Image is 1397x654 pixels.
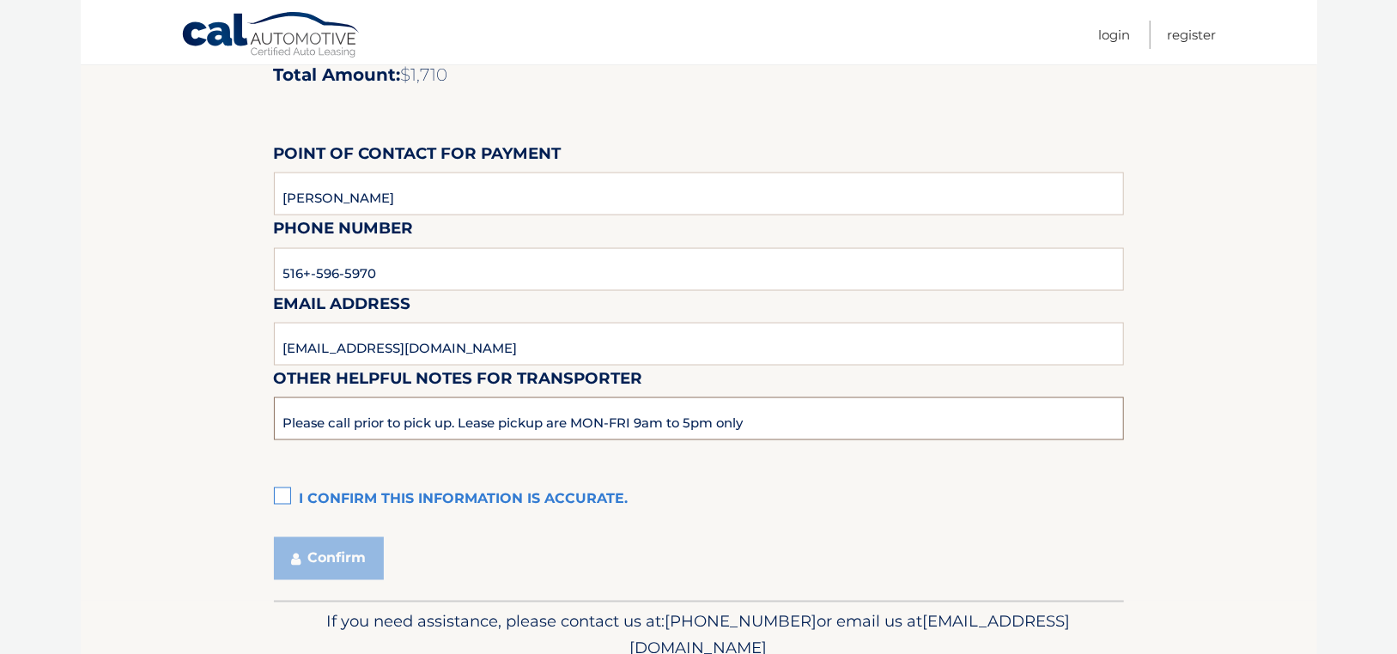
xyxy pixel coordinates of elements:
h2: Total Amount: [274,64,1124,86]
label: Other helpful notes for transporter [274,366,643,397]
button: Confirm [274,537,384,580]
label: Point of Contact for Payment [274,141,562,173]
label: Email Address [274,291,411,323]
span: [PHONE_NUMBER] [665,612,817,632]
label: I confirm this information is accurate. [274,482,1124,517]
a: Cal Automotive [181,11,361,61]
a: Register [1168,21,1217,49]
span: $1,710 [401,64,448,85]
a: Login [1099,21,1131,49]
